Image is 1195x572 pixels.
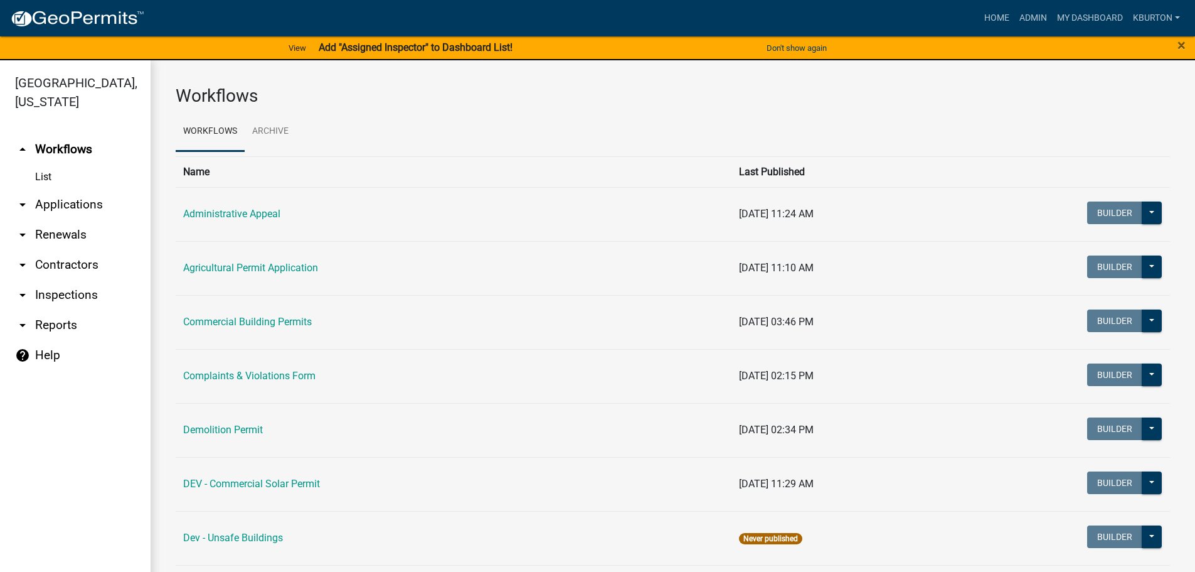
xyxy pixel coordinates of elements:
a: Home [979,6,1014,30]
button: Builder [1087,256,1142,278]
button: Don't show again [762,38,832,58]
span: [DATE] 02:34 PM [739,424,814,436]
a: Agricultural Permit Application [183,262,318,274]
button: Builder [1087,472,1142,494]
a: Dev - Unsafe Buildings [183,532,283,544]
span: × [1177,36,1186,54]
span: [DATE] 03:46 PM [739,316,814,328]
i: arrow_drop_down [15,197,30,212]
strong: Add "Assigned Inspector" to Dashboard List! [319,41,513,53]
span: Never published [739,533,802,544]
a: Administrative Appeal [183,208,280,220]
button: Builder [1087,310,1142,332]
a: Admin [1014,6,1052,30]
i: arrow_drop_up [15,142,30,157]
span: [DATE] 11:10 AM [739,262,814,274]
a: DEV - Commercial Solar Permit [183,478,320,490]
button: Builder [1087,202,1142,224]
button: Builder [1087,418,1142,440]
a: kburton [1128,6,1185,30]
a: View [284,38,311,58]
i: arrow_drop_down [15,257,30,273]
i: help [15,348,30,363]
span: [DATE] 11:24 AM [739,208,814,220]
button: Builder [1087,364,1142,386]
a: Demolition Permit [183,424,263,436]
i: arrow_drop_down [15,288,30,303]
a: Complaints & Violations Form [183,370,316,382]
th: Last Published [731,156,949,187]
i: arrow_drop_down [15,227,30,242]
a: Commercial Building Permits [183,316,312,328]
button: Builder [1087,526,1142,548]
button: Close [1177,38,1186,53]
a: Workflows [176,112,245,152]
span: [DATE] 11:29 AM [739,478,814,490]
span: [DATE] 02:15 PM [739,370,814,382]
th: Name [176,156,731,187]
i: arrow_drop_down [15,318,30,333]
a: My Dashboard [1052,6,1128,30]
a: Archive [245,112,296,152]
h3: Workflows [176,85,1170,107]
